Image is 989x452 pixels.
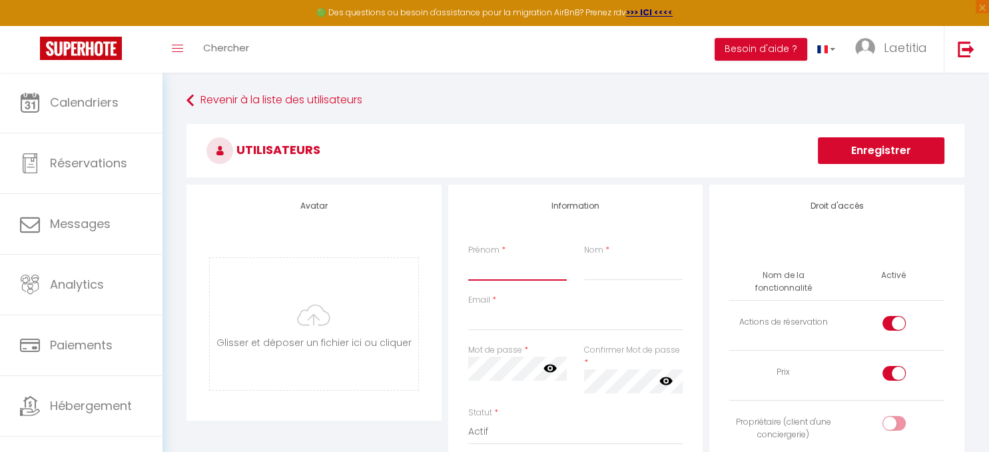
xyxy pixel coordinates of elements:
[186,124,964,177] h3: Utilisateurs
[845,26,944,73] a: ... Laetitia
[735,416,831,441] div: Propriétaire (client d'une conciergerie)
[626,7,673,18] a: >>> ICI <<<<
[186,89,964,113] a: Revenir à la liste des utilisateurs
[729,201,944,211] h4: Droit d'accès
[729,264,836,300] th: Nom de la fonctionnalité
[735,316,831,329] div: Actions de réservation
[206,201,422,211] h4: Avatar
[50,215,111,232] span: Messages
[715,38,807,61] button: Besoin d'aide ?
[50,276,104,293] span: Analytics
[884,39,927,56] span: Laetitia
[203,41,249,55] span: Chercher
[193,26,259,73] a: Chercher
[50,94,119,111] span: Calendriers
[735,366,831,379] div: Prix
[468,201,683,211] h4: Information
[584,244,603,257] label: Nom
[958,41,974,57] img: logout
[40,37,122,60] img: Super Booking
[468,294,490,307] label: Email
[584,344,680,357] label: Confirmer Mot de passe
[468,244,499,257] label: Prénom
[468,407,492,419] label: Statut
[50,337,113,353] span: Paiements
[468,344,522,357] label: Mot de passe
[818,137,944,164] button: Enregistrer
[876,264,911,287] th: Activé
[855,38,875,58] img: ...
[50,155,127,171] span: Réservations
[50,397,132,414] span: Hébergement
